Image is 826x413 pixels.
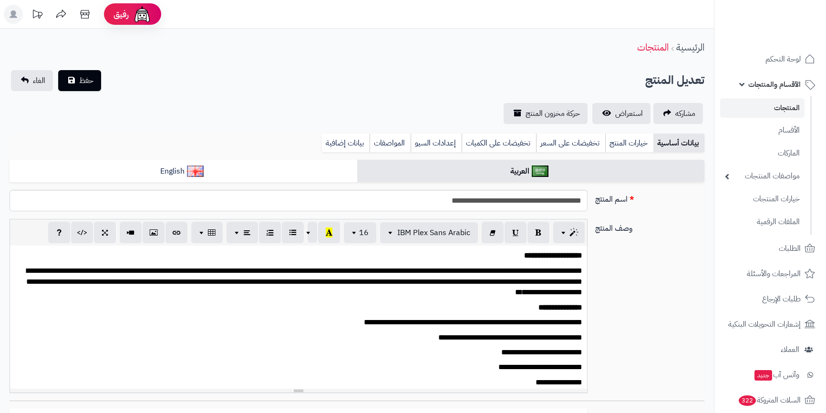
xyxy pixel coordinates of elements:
a: الغاء [11,70,53,91]
a: بيانات أساسية [653,134,704,153]
a: العربية [357,160,705,183]
span: السلات المتروكة [738,393,801,407]
a: تخفيضات على السعر [536,134,605,153]
a: مواصفات المنتجات [720,166,805,186]
img: logo-2.png [761,7,817,27]
a: المنتجات [720,98,805,118]
span: IBM Plex Sans Arabic [397,227,470,238]
img: العربية [532,165,548,177]
img: English [187,165,204,177]
span: الطلبات [779,242,801,255]
a: العملاء [720,338,820,361]
h2: تعديل المنتج [645,71,704,90]
span: المراجعات والأسئلة [747,267,801,280]
button: 16 [344,222,376,243]
a: طلبات الإرجاع [720,288,820,310]
a: خيارات المنتجات [720,189,805,209]
button: IBM Plex Sans Arabic [380,222,478,243]
a: تخفيضات على الكميات [462,134,536,153]
a: تحديثات المنصة [25,5,49,26]
label: اسم المنتج [591,190,709,205]
a: إعدادات السيو [411,134,462,153]
a: استعراض [592,103,650,124]
a: وآتس آبجديد [720,363,820,386]
span: حركة مخزون المنتج [526,108,580,119]
a: إشعارات التحويلات البنكية [720,313,820,336]
span: رفيق [114,9,129,20]
a: خيارات المنتج [605,134,653,153]
a: المواصفات [370,134,411,153]
span: استعراض [615,108,643,119]
span: مشاركه [675,108,695,119]
a: الماركات [720,143,805,164]
span: 16 [359,227,369,238]
span: الأقسام والمنتجات [748,78,801,91]
img: ai-face.png [133,5,152,24]
span: وآتس آب [754,368,799,382]
a: الأقسام [720,120,805,141]
span: العملاء [781,343,799,356]
span: 322 [739,395,756,405]
span: طلبات الإرجاع [762,292,801,306]
a: English [10,160,357,183]
a: الرئيسية [676,40,704,54]
a: المنتجات [637,40,669,54]
span: حفظ [79,75,93,86]
span: إشعارات التحويلات البنكية [728,318,801,331]
a: لوحة التحكم [720,48,820,71]
span: جديد [754,370,772,381]
a: حركة مخزون المنتج [504,103,588,124]
a: الملفات الرقمية [720,212,805,232]
a: المراجعات والأسئلة [720,262,820,285]
span: لوحة التحكم [765,52,801,66]
a: السلات المتروكة322 [720,389,820,412]
label: وصف المنتج [591,219,709,234]
a: الطلبات [720,237,820,260]
a: مشاركه [653,103,703,124]
button: حفظ [58,70,101,91]
span: الغاء [33,75,45,86]
a: بيانات إضافية [322,134,370,153]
